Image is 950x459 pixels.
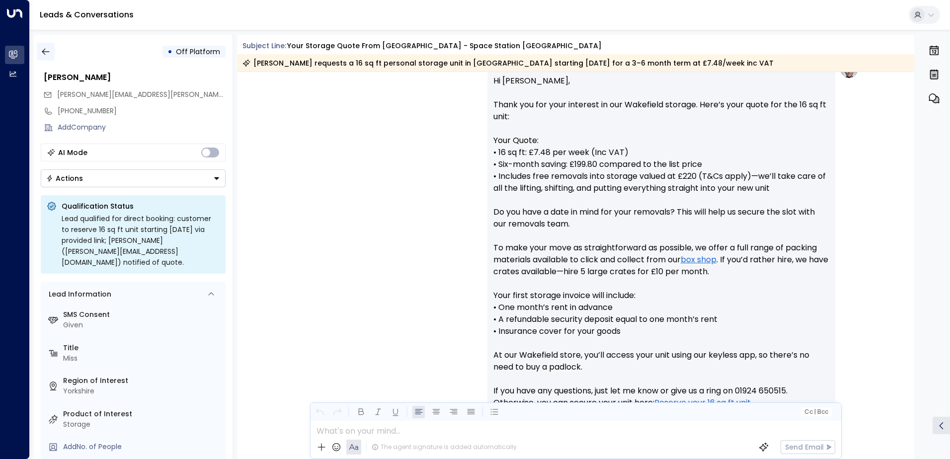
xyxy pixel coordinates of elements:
[63,309,222,320] label: SMS Consent
[41,169,226,187] button: Actions
[372,443,517,452] div: The agent signature is added automatically
[242,41,286,51] span: Subject Line:
[41,169,226,187] div: Button group with a nested menu
[814,408,816,415] span: |
[46,174,83,183] div: Actions
[63,353,222,364] div: Miss
[63,419,222,430] div: Storage
[62,213,220,268] div: Lead qualified for direct booking: customer to reserve 16 sq ft unit starting [DATE] via provided...
[58,148,87,157] div: AI Mode
[63,442,222,452] div: AddNo. of People
[493,75,829,445] p: Hi [PERSON_NAME], Thank you for your interest in our Wakefield storage. Here’s your quote for the...
[167,43,172,61] div: •
[58,122,226,133] div: AddCompany
[176,47,220,57] span: Off Platform
[44,72,226,83] div: [PERSON_NAME]
[62,201,220,211] p: Qualification Status
[57,89,281,99] span: [PERSON_NAME][EMAIL_ADDRESS][PERSON_NAME][DOMAIN_NAME]
[654,397,751,409] a: Reserve your 16 sq ft unit
[331,406,343,418] button: Redo
[58,106,226,116] div: [PHONE_NUMBER]
[681,254,716,266] a: box shop
[287,41,602,51] div: Your storage quote from [GEOGRAPHIC_DATA] - Space Station [GEOGRAPHIC_DATA]
[804,408,828,415] span: Cc Bcc
[63,320,222,330] div: Given
[40,9,134,20] a: Leads & Conversations
[242,58,774,68] div: [PERSON_NAME] requests a 16 sq ft personal storage unit in [GEOGRAPHIC_DATA] starting [DATE] for ...
[63,409,222,419] label: Product of Interest
[63,376,222,386] label: Region of Interest
[45,289,111,300] div: Lead Information
[800,407,832,417] button: Cc|Bcc
[314,406,326,418] button: Undo
[63,386,222,396] div: Yorkshire
[57,89,226,100] span: Jess.vasey@hotmail.com
[63,343,222,353] label: Title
